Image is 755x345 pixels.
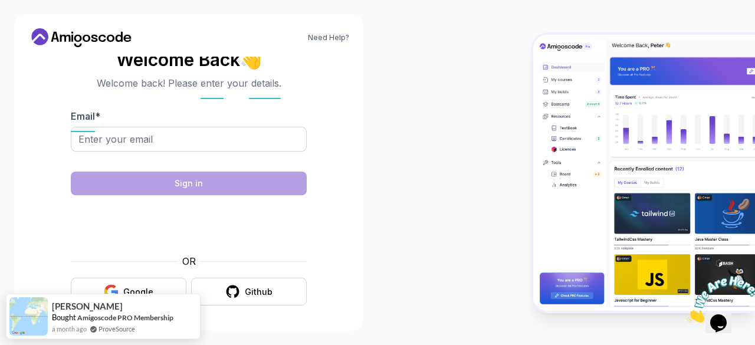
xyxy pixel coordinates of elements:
[191,278,307,305] button: Github
[100,202,278,247] iframe: Widget containing checkbox for hCaptcha security challenge
[52,313,76,322] span: Bought
[77,313,173,322] a: Amigoscode PRO Membership
[682,271,755,327] iframe: chat widget
[71,172,307,195] button: Sign in
[71,278,186,305] button: Google
[71,110,100,122] label: Email *
[175,178,203,189] div: Sign in
[245,286,273,298] div: Github
[71,76,307,90] p: Welcome back! Please enter your details.
[28,28,134,47] a: Home link
[308,33,349,42] a: Need Help?
[71,127,307,152] input: Enter your email
[533,35,755,311] img: Amigoscode Dashboard
[239,49,262,70] span: 👋
[71,50,307,69] h2: Welcome Back
[182,254,196,268] p: OR
[99,324,135,334] a: ProveSource
[9,297,48,336] img: provesource social proof notification image
[52,324,87,334] span: a month ago
[123,286,153,298] div: Google
[52,301,123,311] span: [PERSON_NAME]
[5,5,78,51] img: Chat attention grabber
